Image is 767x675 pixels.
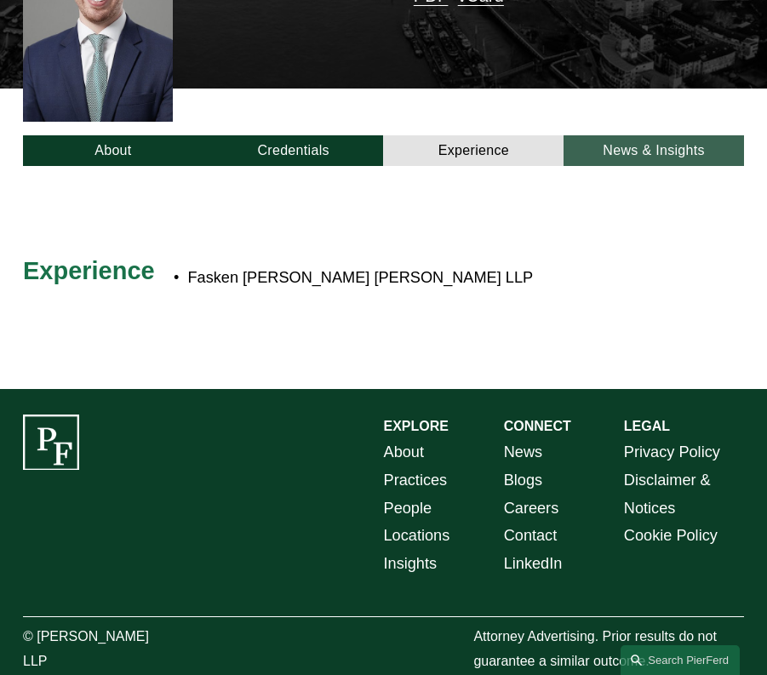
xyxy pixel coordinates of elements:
[624,419,670,433] strong: LEGAL
[504,438,542,466] a: News
[384,550,438,578] a: Insights
[504,522,558,550] a: Contact
[384,466,448,495] a: Practices
[624,438,720,466] a: Privacy Policy
[624,522,718,550] a: Cookie Policy
[384,419,449,433] strong: EXPLORE
[504,466,542,495] a: Blogs
[384,495,432,523] a: People
[504,495,559,523] a: Careers
[504,550,563,578] a: LinkedIn
[504,419,571,433] strong: CONNECT
[383,135,564,166] a: Experience
[23,135,203,166] a: About
[624,466,744,522] a: Disclaimer & Notices
[23,257,155,284] span: Experience
[473,625,744,674] p: Attorney Advertising. Prior results do not guarantee a similar outcome.
[203,135,384,166] a: Credentials
[564,135,744,166] a: News & Insights
[384,438,424,466] a: About
[384,522,450,550] a: Locations
[187,264,654,292] p: Fasken [PERSON_NAME] [PERSON_NAME] LLP
[23,625,173,674] p: © [PERSON_NAME] LLP
[621,645,740,675] a: Search this site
